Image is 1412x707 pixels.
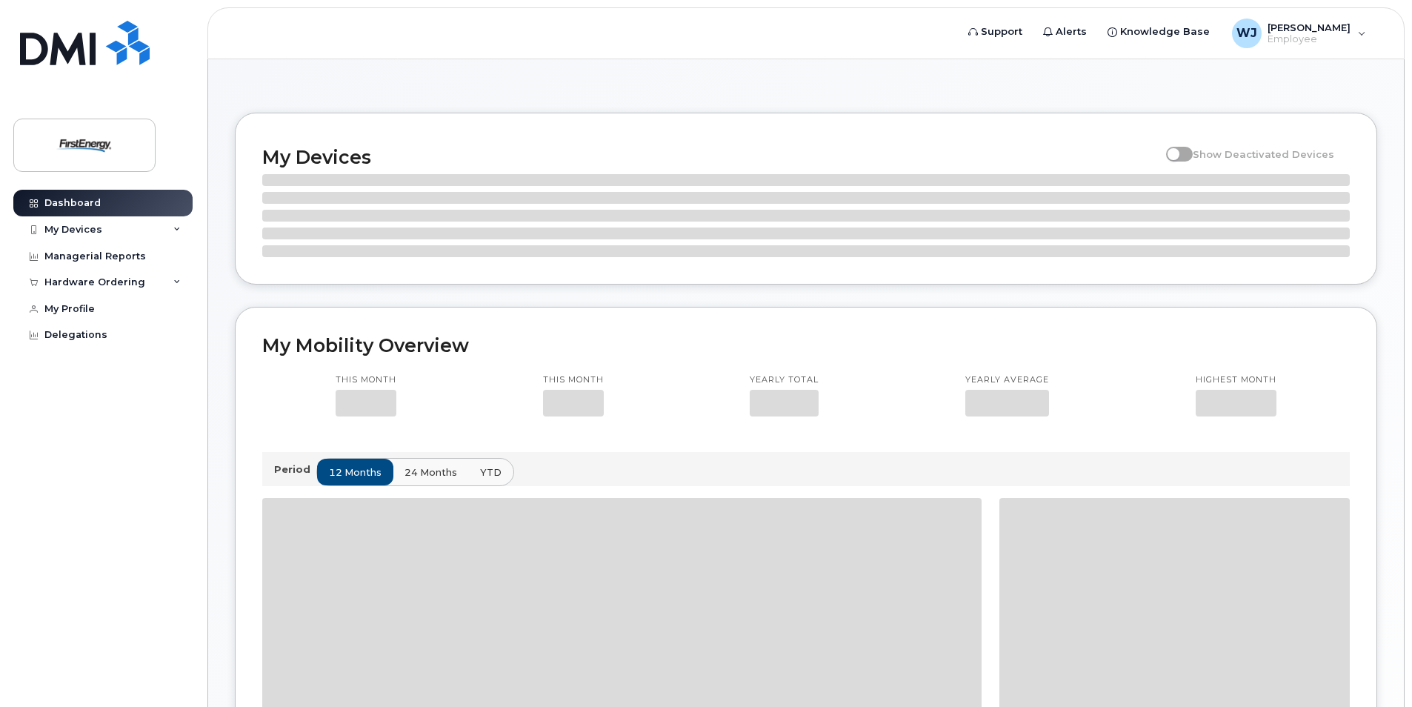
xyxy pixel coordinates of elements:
h2: My Mobility Overview [262,334,1350,356]
p: This month [336,374,396,386]
p: This month [543,374,604,386]
p: Yearly average [965,374,1049,386]
span: 24 months [404,465,457,479]
p: Highest month [1196,374,1276,386]
input: Show Deactivated Devices [1166,140,1178,152]
span: YTD [480,465,502,479]
p: Yearly total [750,374,819,386]
h2: My Devices [262,146,1159,168]
span: Show Deactivated Devices [1193,148,1334,160]
p: Period [274,462,316,477]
